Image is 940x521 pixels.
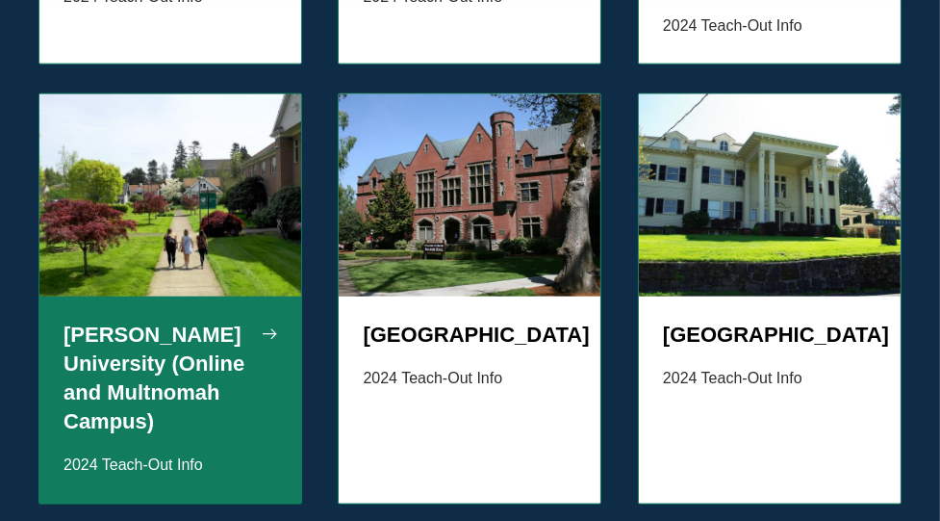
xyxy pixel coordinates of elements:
p: 2024 Teach-Out Info [663,365,876,393]
img: Western Seminary [639,94,901,297]
a: Campus Tour [PERSON_NAME] University (Online and Multnomah Campus) 2024 Teach-Out Info [38,93,302,504]
img: By born1945 from Hillsboro, Oregon, USA - Marsh Hall, Pacific University, CC BY 2.0, https://comm... [339,94,600,297]
p: 2024 Teach-Out Info [64,452,277,480]
a: By born1945 from Hillsboro, Oregon, USA - Marsh Hall, Pacific University, CC BY 2.0, https://comm... [338,93,601,504]
p: 2024 Teach-Out Info [663,13,876,40]
h5: [GEOGRAPHIC_DATA] [363,321,576,350]
a: By M.O. Stevens - Own work, CC BY-SA 3.0, https://commons.wikimedia.org/w/index.php?curid=1920983... [638,93,902,504]
h5: [PERSON_NAME] University (Online and Multnomah Campus) [64,321,277,436]
img: Campus Tour [39,94,301,297]
p: 2024 Teach-Out Info [363,365,576,393]
h5: [GEOGRAPHIC_DATA] [663,321,876,350]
